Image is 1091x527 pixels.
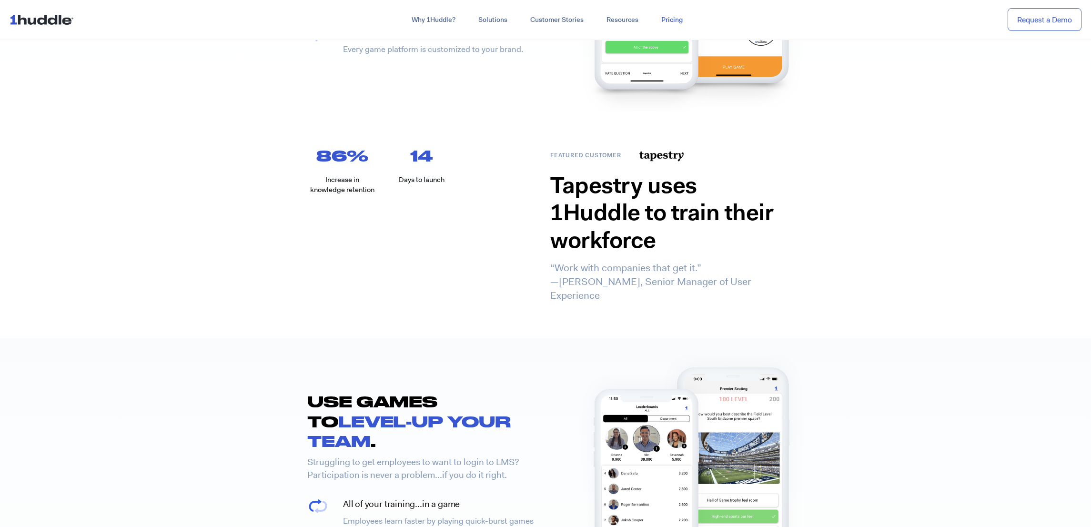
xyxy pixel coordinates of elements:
p: Increase in knowledge retention [307,175,377,195]
h2: Tapestry uses 1Huddle to train their workforce [550,174,788,256]
h2: USE GAMES TO . [307,392,545,452]
span: % [347,146,377,166]
h4: All of your training…in a game [343,498,541,511]
a: Solutions [467,11,519,29]
p: Struggling to get employees to want to login to LMS? Participation is never a problem…if you do i... [307,456,538,481]
a: Request a Demo [1008,8,1081,31]
h6: Featured customer [550,152,634,161]
span: 14 [410,146,433,166]
span: LEVEL-UP YOUR TEAM [307,412,511,450]
span: 86 [316,146,347,166]
a: Resources [595,11,650,29]
a: Pricing [650,11,694,29]
a: Customer Stories [519,11,595,29]
a: Why 1Huddle? [400,11,467,29]
img: ... [10,10,78,29]
p: “Work with companies that get it.” —[PERSON_NAME], Senior Manager of User Experience [550,261,788,303]
p: Days to launch [387,175,457,185]
p: Every game platform is customized to your brand. [343,44,541,55]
